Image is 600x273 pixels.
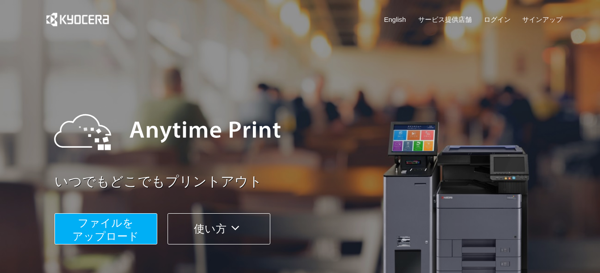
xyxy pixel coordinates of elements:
[72,217,139,242] span: ファイルを ​​アップロード
[384,15,406,24] a: English
[418,15,472,24] a: サービス提供店舗
[168,213,270,244] button: 使い方
[484,15,511,24] a: ログイン
[55,213,157,244] button: ファイルを​​アップロード
[55,172,568,191] a: いつでもどこでもプリントアウト
[522,15,562,24] a: サインアップ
